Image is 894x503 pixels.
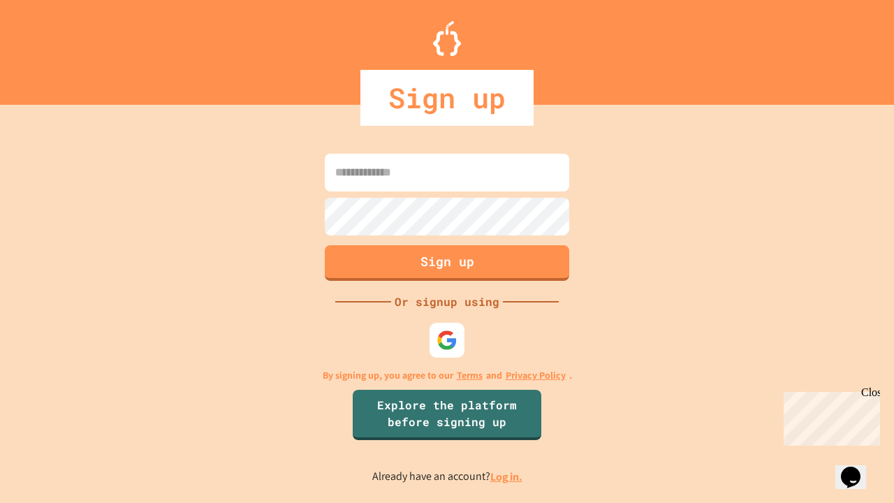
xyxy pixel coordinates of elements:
[457,368,483,383] a: Terms
[433,21,461,56] img: Logo.svg
[325,245,569,281] button: Sign up
[391,293,503,310] div: Or signup using
[372,468,522,486] p: Already have an account?
[490,469,522,484] a: Log in.
[506,368,566,383] a: Privacy Policy
[437,330,457,351] img: google-icon.svg
[835,447,880,489] iframe: chat widget
[6,6,96,89] div: Chat with us now!Close
[360,70,534,126] div: Sign up
[323,368,572,383] p: By signing up, you agree to our and .
[353,390,541,440] a: Explore the platform before signing up
[778,386,880,446] iframe: chat widget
